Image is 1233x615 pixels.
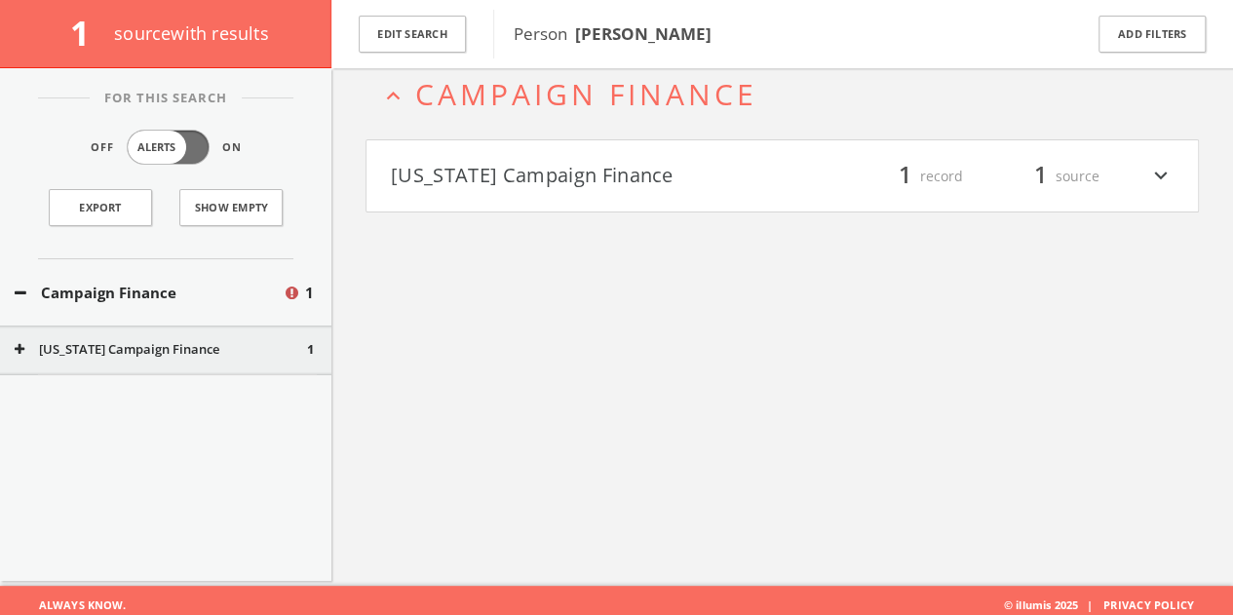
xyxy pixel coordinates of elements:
span: Campaign Finance [415,74,757,114]
span: Person [514,22,712,45]
span: On [222,139,242,156]
a: Export [49,189,152,226]
span: source with results [114,21,269,45]
span: 1 [70,10,106,56]
span: | [1078,597,1099,612]
span: 1 [890,159,920,193]
span: 1 [305,282,314,304]
span: 1 [307,340,314,360]
span: Off [91,139,114,156]
button: [US_STATE] Campaign Finance [15,340,307,360]
span: 1 [1025,159,1056,193]
button: Add Filters [1098,16,1206,54]
button: Show Empty [179,189,283,226]
div: source [983,160,1099,193]
div: record [846,160,963,193]
button: Edit Search [359,16,466,54]
b: [PERSON_NAME] [575,22,712,45]
i: expand_less [380,83,406,109]
i: expand_more [1148,160,1174,193]
button: [US_STATE] Campaign Finance [391,160,783,193]
button: expand_lessCampaign Finance [380,78,1199,110]
span: For This Search [90,89,242,108]
button: Campaign Finance [15,282,283,304]
a: Privacy Policy [1103,597,1194,612]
